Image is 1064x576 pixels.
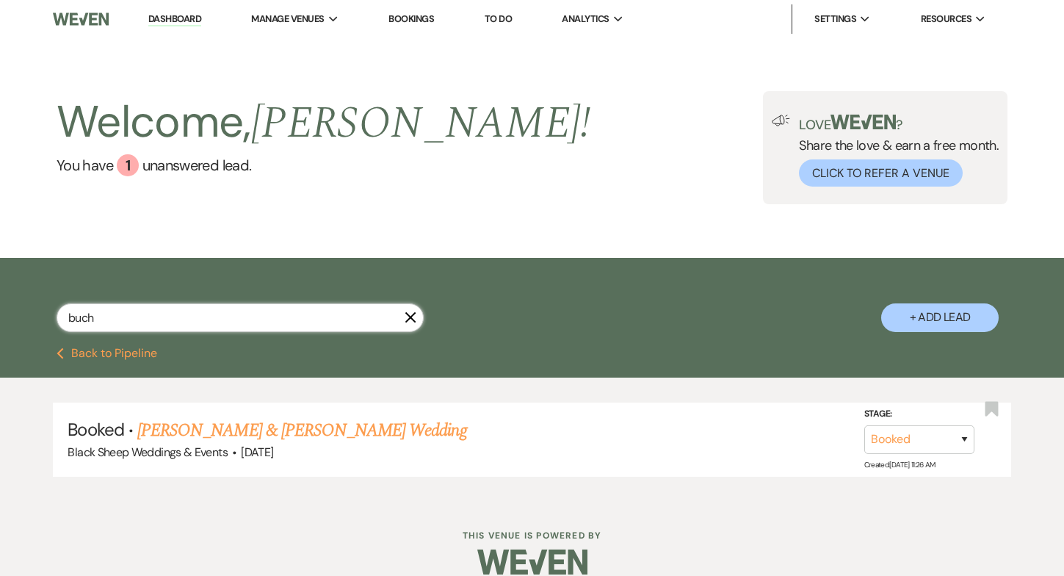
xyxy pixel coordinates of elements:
div: 1 [117,154,139,176]
a: [PERSON_NAME] & [PERSON_NAME] Wedding [137,417,466,444]
span: [PERSON_NAME] ! [251,90,590,157]
span: Manage Venues [251,12,324,26]
span: Settings [814,12,856,26]
label: Stage: [864,406,974,422]
a: You have 1 unanswered lead. [57,154,590,176]
button: + Add Lead [881,303,999,332]
a: To Do [485,12,512,25]
input: Search by name, event date, email address or phone number [57,303,424,332]
span: Created: [DATE] 11:26 AM [864,460,935,469]
span: Booked [68,418,123,441]
img: weven-logo-green.svg [830,115,896,129]
p: Love ? [799,115,999,132]
img: Weven Logo [53,4,108,35]
button: Click to Refer a Venue [799,159,963,187]
span: Resources [921,12,971,26]
span: Black Sheep Weddings & Events [68,444,227,460]
div: Share the love & earn a free month. [790,115,999,187]
span: [DATE] [241,444,273,460]
a: Bookings [388,12,434,25]
img: loud-speaker-illustration.svg [772,115,790,126]
a: Dashboard [148,12,201,26]
span: Analytics [562,12,609,26]
button: Back to Pipeline [57,348,157,359]
h2: Welcome, [57,91,590,154]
